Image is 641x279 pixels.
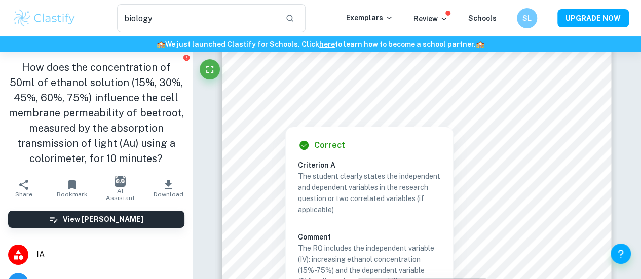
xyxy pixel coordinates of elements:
span: 🏫 [157,40,165,48]
span: Download [154,191,183,198]
h6: Criterion A [298,160,449,171]
span: Bookmark [57,191,88,198]
img: Clastify logo [12,8,77,28]
input: Search for any exemplars... [117,4,277,32]
h6: SL [521,13,533,24]
h1: How does the concentration of 50ml of ethanol solution (15%, 30%, 45%, 60%, 75%) influence the ce... [8,60,184,166]
button: Fullscreen [200,59,220,79]
button: SL [517,8,537,28]
img: AI Assistant [115,176,126,187]
a: here [319,40,335,48]
button: UPGRADE NOW [557,9,629,27]
button: View [PERSON_NAME] [8,211,184,228]
h6: Comment [298,231,441,243]
h6: Correct [314,139,345,151]
h6: View [PERSON_NAME] [63,214,143,225]
p: Review [413,13,448,24]
p: The student clearly states the independent and dependent variables in the research question or tw... [298,171,441,215]
p: Exemplars [346,12,393,23]
span: Share [15,191,32,198]
button: AI Assistant [96,174,144,203]
span: 🏫 [476,40,484,48]
button: Bookmark [48,174,96,203]
button: Download [144,174,193,203]
h6: We just launched Clastify for Schools. Click to learn how to become a school partner. [2,38,639,50]
span: IA [36,249,184,261]
a: Schools [468,14,497,22]
button: Help and Feedback [611,244,631,264]
button: Report issue [183,54,191,61]
span: AI Assistant [102,187,138,202]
